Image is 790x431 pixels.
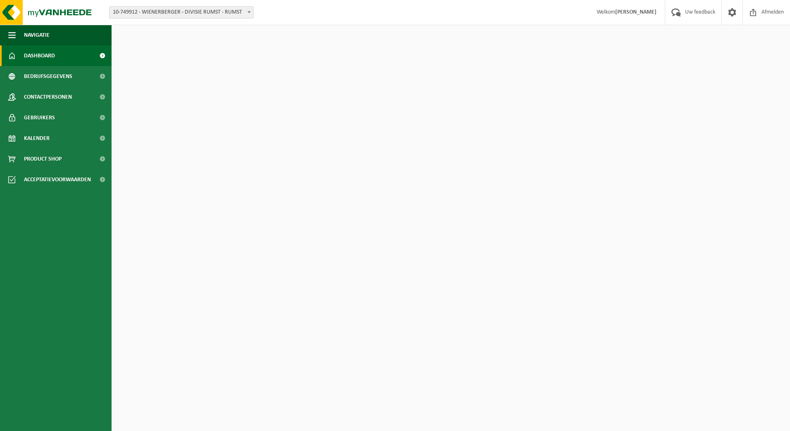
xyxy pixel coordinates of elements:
iframe: chat widget [4,413,138,431]
span: Gebruikers [24,107,55,128]
span: Bedrijfsgegevens [24,66,72,87]
span: Contactpersonen [24,87,72,107]
span: Kalender [24,128,50,149]
strong: [PERSON_NAME] [615,9,657,15]
span: Product Shop [24,149,62,169]
span: 10-749912 - WIENERBERGER - DIVISIE RUMST - RUMST [109,7,253,18]
span: Dashboard [24,45,55,66]
span: 10-749912 - WIENERBERGER - DIVISIE RUMST - RUMST [109,6,254,19]
span: Navigatie [24,25,50,45]
span: Acceptatievoorwaarden [24,169,91,190]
